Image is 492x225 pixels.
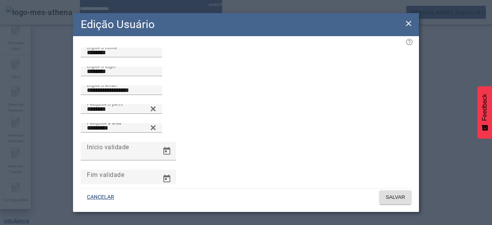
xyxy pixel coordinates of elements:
button: CANCELAR [81,190,120,204]
span: SALVAR [386,193,405,201]
mat-label: Pesquise a área [87,120,121,125]
mat-label: Digite o email [87,82,117,88]
h2: Edição Usuário [81,16,155,33]
button: SALVAR [379,190,411,204]
button: Open calendar [158,142,176,160]
mat-label: Pesquise o perfil [87,101,123,107]
input: Number [87,105,156,114]
mat-label: Digite o login [87,63,116,69]
mat-label: Digite o nome [87,45,117,50]
input: Number [87,123,156,133]
button: Open calendar [158,170,176,188]
mat-label: Fim validade [87,171,124,178]
span: Feedback [481,94,488,121]
span: CANCELAR [87,193,114,201]
button: Feedback - Mostrar pesquisa [477,86,492,138]
mat-label: Início validade [87,143,129,150]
